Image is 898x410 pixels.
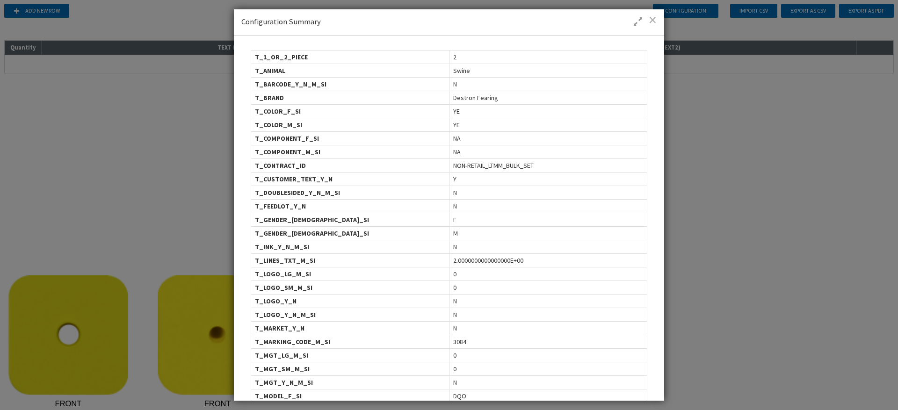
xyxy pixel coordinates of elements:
span: Swine [453,66,470,75]
span: 0 [453,364,456,374]
span: N [453,324,457,333]
div: T_MODEL_F_SI [251,389,449,403]
div: T_MGT_SM_M_SI [251,362,449,375]
div: T_COLOR_F_SI [251,105,449,118]
div: T_CUSTOMER_TEXT_Y_N [251,173,449,186]
div: T_LOGO_SM_M_SI [251,281,449,294]
span: N [453,378,457,387]
div: T_CONTRACT_ID [251,159,449,172]
span: 0 [453,351,456,360]
span: 2 [453,52,456,62]
div: T_LINES_TXT_M_SI [251,254,449,267]
div: Configuration Summary [234,9,664,36]
span: NA [453,134,461,143]
div: T_BARCODE_Y_N_M_SI [251,78,449,91]
div: T_MARKET_Y_N [251,322,449,335]
span: 3084 [453,337,466,346]
div: T_LOGO_Y_N_M_SI [251,308,449,321]
span: DQO [453,391,466,401]
div: T_DOUBLESIDED_Y_N_M_SI [251,186,449,199]
span: Y [453,174,456,184]
span: Destron Fearing [453,93,498,102]
div: T_MARKING_CODE_M_SI [251,335,449,348]
div: T_1_OR_2_PIECE [251,50,449,64]
span: YE [453,107,460,116]
span: NON-RETAIL_LTMM_BULK_SET [453,161,534,170]
span: N [453,310,457,319]
span: F [453,215,456,224]
div: T_MGT_LG_M_SI [251,349,449,362]
span: M [453,229,458,238]
div: T_LOGO_Y_N [251,295,449,308]
div: T_GENDER_[DEMOGRAPHIC_DATA]_SI [251,227,449,240]
div: T_GENDER_[DEMOGRAPHIC_DATA]_SI [251,213,449,226]
div: T_BRAND [251,91,449,104]
span: N [453,79,457,89]
div: T_FEEDLOT_Y_N [251,200,449,213]
span: N [453,296,457,306]
div: T_COLOR_M_SI [251,118,449,131]
span: YE [453,120,460,129]
div: T_COMPONENT_F_SI [251,132,449,145]
span: N [453,242,457,252]
div: T_LOGO_LG_M_SI [251,267,449,281]
span: N [453,201,457,211]
span: 0 [453,269,456,279]
div: T_ANIMAL [251,64,449,77]
div: T_MGT_Y_N_M_SI [251,376,449,389]
span: NA [453,147,461,157]
span: N [453,188,457,197]
span: 2.0000000000000000E+00 [453,256,523,265]
div: T_COMPONENT_M_SI [251,145,449,158]
div: T_INK_Y_N_M_SI [251,240,449,253]
span: 0 [453,283,456,292]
